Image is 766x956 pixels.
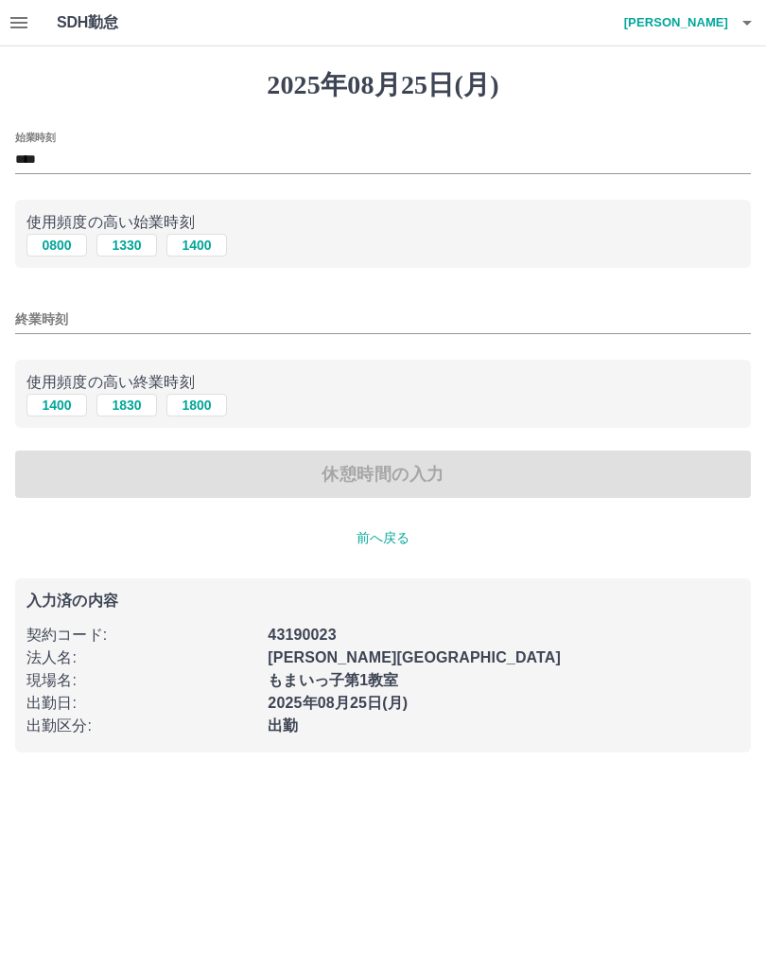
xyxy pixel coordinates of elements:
[15,130,55,144] label: 始業時刻
[268,717,298,734] b: 出勤
[26,394,87,416] button: 1400
[26,692,256,715] p: 出勤日 :
[15,528,751,548] p: 前へ戻る
[268,672,398,688] b: もまいっ子第1教室
[268,695,408,711] b: 2025年08月25日(月)
[268,627,336,643] b: 43190023
[26,211,740,234] p: 使用頻度の高い始業時刻
[26,624,256,646] p: 契約コード :
[96,234,157,257] button: 1330
[26,593,740,609] p: 入力済の内容
[166,234,227,257] button: 1400
[26,646,256,669] p: 法人名 :
[26,715,256,737] p: 出勤区分 :
[15,69,751,101] h1: 2025年08月25日(月)
[166,394,227,416] button: 1800
[26,669,256,692] p: 現場名 :
[26,234,87,257] button: 0800
[26,371,740,394] p: 使用頻度の高い終業時刻
[268,649,561,665] b: [PERSON_NAME][GEOGRAPHIC_DATA]
[96,394,157,416] button: 1830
